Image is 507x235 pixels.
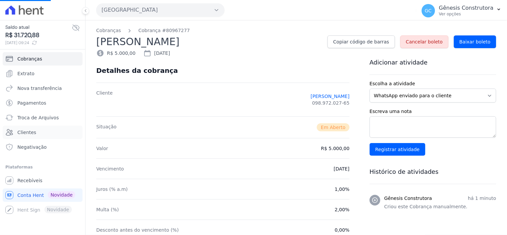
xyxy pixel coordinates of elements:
[17,129,36,136] span: Clientes
[17,177,42,184] span: Recebíveis
[439,5,494,11] p: Gênesis Construtora
[5,163,80,171] div: Plataformas
[17,144,47,150] span: Negativação
[96,67,178,75] div: Detalhes da cobrança
[406,38,443,45] span: Cancelar boleto
[454,35,496,48] a: Baixar boleto
[335,227,350,233] dd: 0,00%
[3,126,83,139] a: Clientes
[416,1,507,20] button: GC Gênesis Construtora Ver opções
[468,195,496,202] p: há 1 minuto
[96,206,119,213] dt: Multa (%)
[96,90,113,110] dt: Cliente
[3,140,83,154] a: Negativação
[96,49,135,57] div: R$ 5.000,00
[96,27,121,34] a: Cobranças
[3,96,83,110] a: Pagamentos
[321,145,350,152] dd: R$ 5.000,00
[17,70,34,77] span: Extrato
[96,123,117,131] dt: Situação
[96,186,128,193] dt: Juros (% a.m)
[370,58,496,67] h3: Adicionar atividade
[311,93,350,100] a: [PERSON_NAME]
[3,189,83,202] a: Conta Hent Novidade
[17,85,62,92] span: Nova transferência
[3,82,83,95] a: Nova transferência
[3,111,83,124] a: Troca de Arquivos
[370,143,425,156] input: Registrar atividade
[96,27,496,34] nav: Breadcrumb
[335,206,350,213] dd: 2,00%
[3,52,83,66] a: Cobranças
[5,24,72,31] span: Saldo atual
[17,55,42,62] span: Cobranças
[439,11,494,17] p: Ver opções
[96,165,124,172] dt: Vencimento
[384,195,432,202] h3: Gênesis Construtora
[384,203,496,210] p: Criou este Cobrança manualmente.
[143,49,170,57] div: [DATE]
[48,191,75,199] span: Novidade
[312,100,350,106] span: 098.972.027-65
[5,40,72,46] span: [DATE] 09:24
[335,186,350,193] dd: 1,00%
[5,31,72,40] span: R$ 31.720,88
[96,34,322,49] h2: [PERSON_NAME]
[333,38,389,45] span: Copiar código de barras
[460,38,491,45] span: Baixar boleto
[334,165,350,172] dd: [DATE]
[3,67,83,80] a: Extrato
[328,35,395,48] a: Copiar código de barras
[96,145,108,152] dt: Valor
[138,27,190,34] a: Cobrança #80967277
[96,227,179,233] dt: Desconto antes do vencimento (%)
[370,168,496,176] h3: Histórico de atividades
[370,80,496,87] label: Escolha a atividade
[3,174,83,187] a: Recebíveis
[400,35,449,48] a: Cancelar boleto
[17,114,59,121] span: Troca de Arquivos
[425,8,432,13] span: GC
[17,192,44,199] span: Conta Hent
[317,123,350,131] span: Em Aberto
[5,52,80,217] nav: Sidebar
[370,108,496,115] label: Escreva uma nota
[96,3,225,17] button: [GEOGRAPHIC_DATA]
[17,100,46,106] span: Pagamentos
